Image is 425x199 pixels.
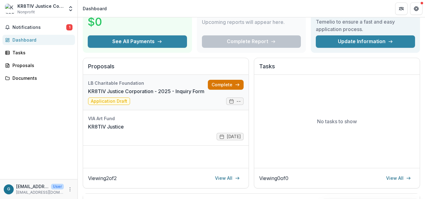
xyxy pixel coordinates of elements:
a: Update Information [316,35,415,48]
p: Viewing 0 of 0 [259,174,288,182]
span: 1 [66,24,72,30]
h3: Keep your information up-to-date on Temelio to ensure a fast and easy application process. [316,11,415,33]
div: Documents [12,75,70,81]
h2: Proposals [88,63,244,75]
div: KR8TIV Justice Corporation [17,3,64,9]
p: No tasks to show [317,118,357,125]
a: KR8TIV Justice [88,123,124,130]
button: Get Help [410,2,423,15]
p: [EMAIL_ADDRESS][DOMAIN_NAME] [16,183,49,190]
a: KR8TIV Justice Corporation - 2025 - Inquiry Form [88,88,204,95]
a: Proposals [2,60,75,70]
img: KR8TIV Justice Corporation [5,4,15,14]
h3: $0 [88,13,134,30]
h2: Tasks [259,63,415,75]
div: Dashboard [12,37,70,43]
a: Dashboard [2,35,75,45]
a: Complete [208,80,244,90]
p: [EMAIL_ADDRESS][DOMAIN_NAME] [16,190,64,195]
div: grants@kr8tivjustice.org [7,187,10,191]
a: Tasks [2,47,75,58]
a: View All [382,173,415,183]
nav: breadcrumb [80,4,109,13]
p: Viewing 2 of 2 [88,174,117,182]
button: Notifications1 [2,22,75,32]
button: See All Payments [88,35,187,48]
a: Documents [2,73,75,83]
span: Nonprofit [17,9,35,15]
span: Notifications [12,25,66,30]
div: Tasks [12,49,70,56]
p: Upcoming reports will appear here. [202,18,285,26]
button: More [66,186,74,193]
p: User [51,184,64,189]
button: Open entity switcher [66,2,75,15]
div: Dashboard [83,5,107,12]
div: Proposals [12,62,70,69]
button: Partners [395,2,408,15]
a: View All [211,173,244,183]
